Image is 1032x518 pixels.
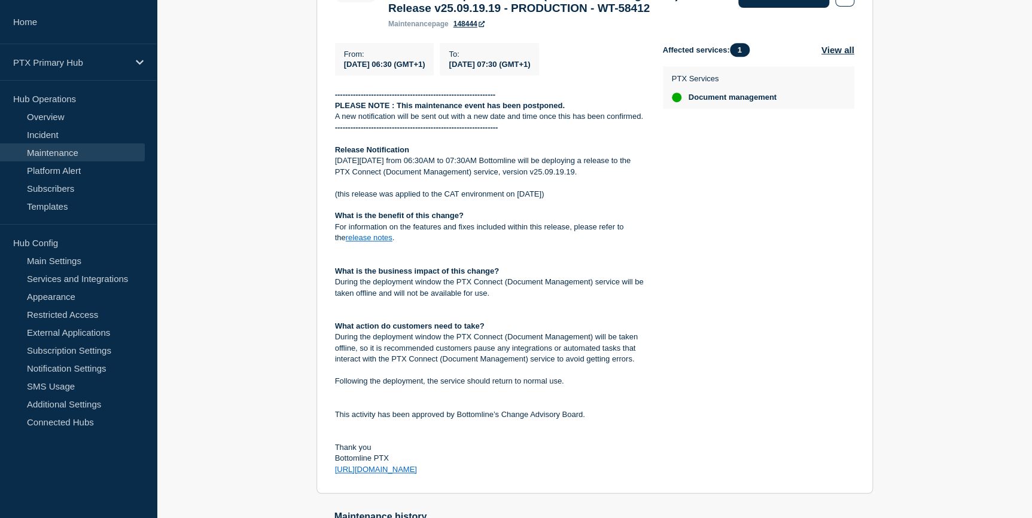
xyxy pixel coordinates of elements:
[672,74,777,83] p: PTX Services
[672,93,681,102] div: up
[335,90,495,99] strong: --------------------------------------------------------------
[663,43,756,57] span: Affected services:
[335,222,644,244] p: For information on the features and fixes included within this release, please refer to the .
[335,409,644,420] p: This activity has been approved by Bottomline’s Change Advisory Board.
[449,50,530,59] p: To :
[335,189,644,200] p: (this release was applied to the CAT environment on [DATE])
[335,123,498,132] strong: ---------------------------------------------------------------
[335,321,485,330] strong: What action do customers need to take?
[335,145,409,154] strong: Release Notification
[346,233,392,242] a: release notes
[335,111,644,122] p: A new notification will be sent out with a new date and time once this has been confirmed.
[730,43,750,57] span: 1
[335,101,565,110] strong: PLEASE NOTE : This maintenance event has been postponed.
[335,277,644,299] p: During the deployment window the PTX Connect (Document Management) service will be taken offline ...
[344,50,425,59] p: From :
[335,211,464,220] strong: What is the benefit of this change?
[449,60,530,69] span: [DATE] 07:30 (GMT+1)
[335,465,417,474] a: [URL][DOMAIN_NAME]
[335,442,644,453] p: Thank you
[335,453,644,464] p: Bottomline PTX
[689,93,777,102] span: Document management
[388,20,449,28] p: page
[344,60,425,69] span: [DATE] 06:30 (GMT+1)
[335,376,644,387] p: Following the deployment, the service should return to normal use.
[388,20,432,28] span: maintenance
[335,155,644,177] p: [DATE][DATE] from 06:30AM to 07:30AM Bottomline will be deploying a release to the PTX Connect (D...
[13,57,128,68] p: PTX Primary Hub
[335,266,500,275] strong: What is the business impact of this change?
[821,43,854,57] button: View all
[335,332,644,364] p: During the deployment window the PTX Connect (Document Management) will be taken offline, so it i...
[453,20,485,28] a: 148444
